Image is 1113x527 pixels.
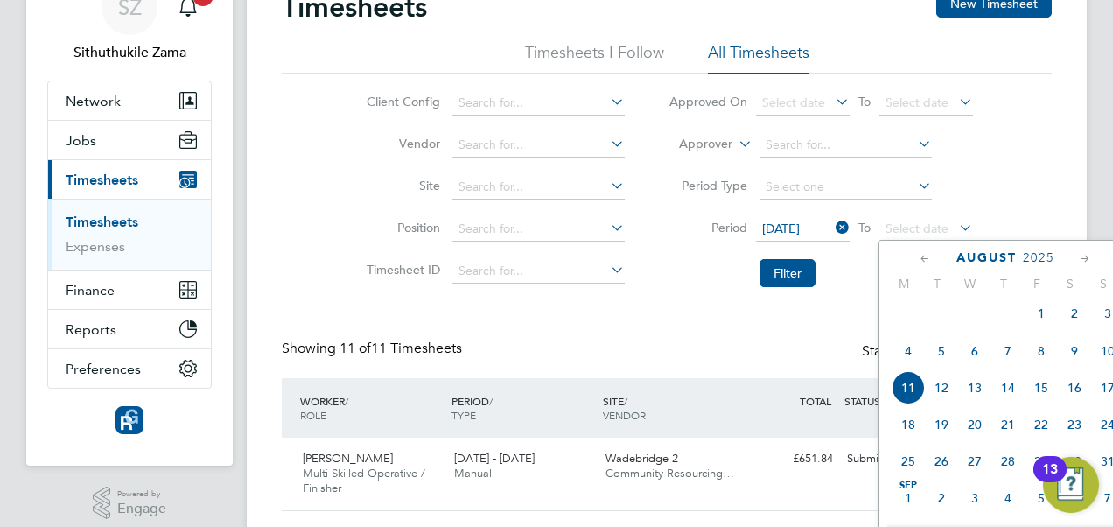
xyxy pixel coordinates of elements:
span: August [956,250,1017,265]
li: Timesheets I Follow [525,42,664,74]
span: / [345,394,348,408]
input: Search for... [452,91,625,116]
label: Client Config [361,94,440,109]
label: Period [668,220,747,235]
span: VENDOR [603,408,646,422]
span: Timesheets [66,172,138,188]
span: Select date [885,221,948,236]
span: Reports [66,321,116,338]
label: Approved On [668,94,747,109]
span: 12 [925,371,958,404]
span: 28 [991,445,1025,478]
button: Filter [759,259,815,287]
span: Multi Skilled Operative / Finisher [303,466,425,495]
span: 25 [892,445,925,478]
button: Jobs [48,121,211,159]
span: 6 [958,334,991,368]
label: Position [361,220,440,235]
div: Showing [282,340,465,358]
span: 20 [958,408,991,441]
li: All Timesheets [708,42,809,74]
span: 29 [1025,445,1058,478]
span: To [853,216,876,239]
span: / [624,394,627,408]
div: Submitted [840,445,931,474]
div: £651.84 [749,445,840,474]
span: Community Resourcing… [605,466,734,481]
a: Powered byEngage [93,487,167,520]
span: 13 [958,371,991,404]
span: 5 [1025,481,1058,515]
span: Wadebridge 2 [605,451,678,466]
button: Preferences [48,349,211,388]
span: 8 [1025,334,1058,368]
span: W [954,276,987,292]
span: T [987,276,1020,292]
span: 16 [1058,371,1091,404]
span: To [853,90,876,113]
span: TOTAL [800,394,831,408]
span: M [887,276,920,292]
span: Powered by [117,487,166,502]
span: 14 [991,371,1025,404]
span: Network [66,93,121,109]
span: T [920,276,954,292]
img: resourcinggroup-logo-retina.png [115,406,143,434]
span: 5 [925,334,958,368]
span: 23 [1058,408,1091,441]
label: Vendor [361,136,440,151]
a: Timesheets [66,214,138,230]
div: PERIOD [447,385,598,431]
input: Search for... [452,259,625,284]
span: 4 [991,481,1025,515]
div: STATUS [840,385,931,417]
span: 1 [1025,297,1058,330]
div: WORKER [296,385,447,431]
button: Timesheets [48,160,211,199]
span: [DATE] [762,221,800,236]
span: Select date [885,95,948,110]
span: 3 [958,481,991,515]
span: Sithuthukile Zama [47,42,212,63]
button: Finance [48,271,211,309]
span: F [1020,276,1053,292]
button: Network [48,81,211,120]
span: Sep [892,481,925,490]
button: Reports [48,310,211,348]
span: 9 [1058,334,1091,368]
div: Timesheets [48,199,211,270]
button: Open Resource Center, 13 new notifications [1043,457,1099,513]
div: 13 [1042,469,1058,492]
label: Period Type [668,178,747,193]
div: SITE [598,385,750,431]
div: Status [862,340,1017,364]
span: 18 [892,408,925,441]
span: 11 of [339,340,371,357]
span: 2 [925,481,958,515]
span: Preferences [66,361,141,377]
span: S [1053,276,1087,292]
input: Search for... [759,133,932,158]
input: Search for... [452,175,625,200]
span: 19 [925,408,958,441]
span: [PERSON_NAME] [303,451,393,466]
span: 7 [991,334,1025,368]
span: 4 [892,334,925,368]
a: Go to home page [47,406,212,434]
label: Site [361,178,440,193]
span: Finance [66,282,115,299]
span: 1 [892,481,925,515]
span: / [489,394,493,408]
a: Expenses [66,238,125,255]
span: 21 [991,408,1025,441]
span: 27 [958,445,991,478]
span: ROLE [300,408,326,422]
span: 2025 [1023,250,1054,265]
span: 2 [1058,297,1091,330]
label: Approver [654,136,732,153]
input: Search for... [452,217,625,242]
input: Search for... [452,133,625,158]
span: 30 [1058,445,1091,478]
span: 22 [1025,408,1058,441]
span: 11 [892,371,925,404]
